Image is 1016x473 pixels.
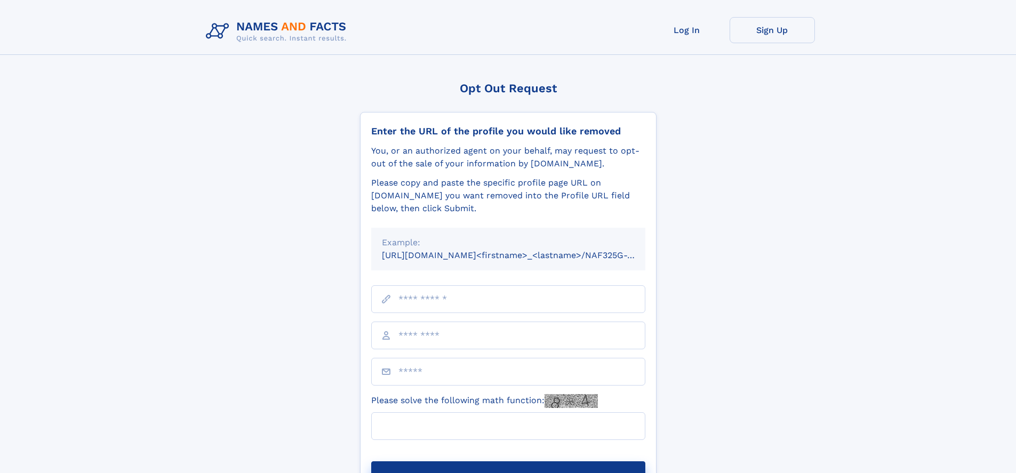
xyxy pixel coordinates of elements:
[371,177,645,215] div: Please copy and paste the specific profile page URL on [DOMAIN_NAME] you want removed into the Pr...
[644,17,730,43] a: Log In
[382,250,666,260] small: [URL][DOMAIN_NAME]<firstname>_<lastname>/NAF325G-xxxxxxxx
[202,17,355,46] img: Logo Names and Facts
[371,145,645,170] div: You, or an authorized agent on your behalf, may request to opt-out of the sale of your informatio...
[360,82,657,95] div: Opt Out Request
[382,236,635,249] div: Example:
[730,17,815,43] a: Sign Up
[371,125,645,137] div: Enter the URL of the profile you would like removed
[371,394,598,408] label: Please solve the following math function:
